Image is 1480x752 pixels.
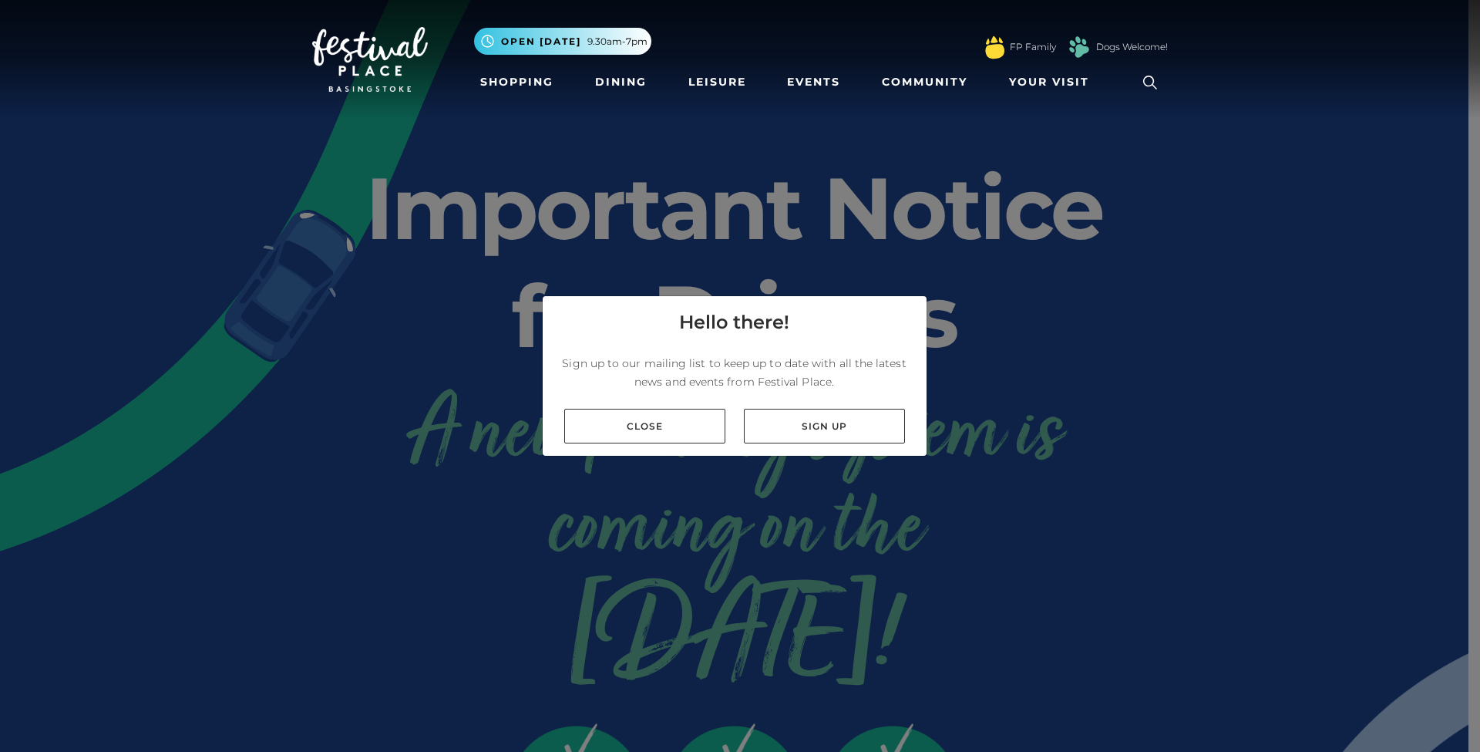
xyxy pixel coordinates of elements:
span: 9.30am-7pm [587,35,647,49]
a: Dining [589,68,653,96]
span: Open [DATE] [501,35,581,49]
a: Close [564,409,725,443]
h4: Hello there! [679,309,789,336]
a: Your Visit [1003,68,1103,96]
a: Leisure [682,68,752,96]
a: Events [781,68,846,96]
a: Community [876,68,974,96]
a: Sign up [744,409,905,443]
p: Sign up to our mailing list to keep up to date with all the latest news and events from Festival ... [555,354,914,391]
a: FP Family [1010,40,1056,54]
a: Shopping [474,68,560,96]
button: Open [DATE] 9.30am-7pm [474,28,651,55]
img: Festival Place Logo [312,27,428,92]
span: Your Visit [1009,74,1089,90]
a: Dogs Welcome! [1096,40,1168,54]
